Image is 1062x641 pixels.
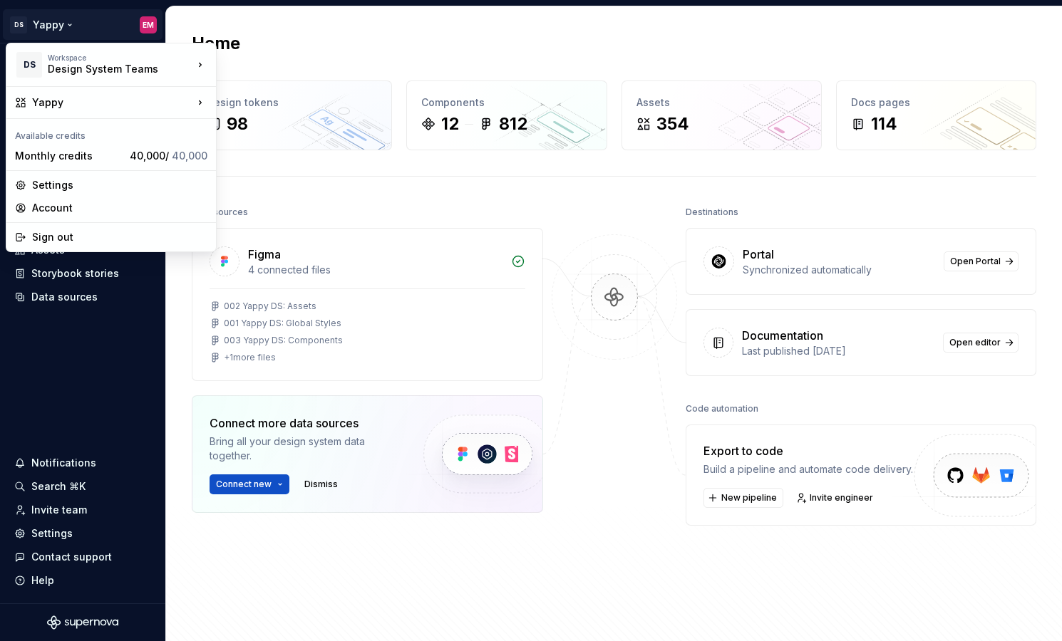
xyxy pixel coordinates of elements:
[32,230,207,244] div: Sign out
[9,122,213,145] div: Available credits
[32,201,207,215] div: Account
[130,150,207,162] span: 40,000 /
[48,53,193,62] div: Workspace
[48,62,169,76] div: Design System Teams
[32,95,193,110] div: Yappy
[172,150,207,162] span: 40,000
[32,178,207,192] div: Settings
[16,52,42,78] div: DS
[15,149,124,163] div: Monthly credits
